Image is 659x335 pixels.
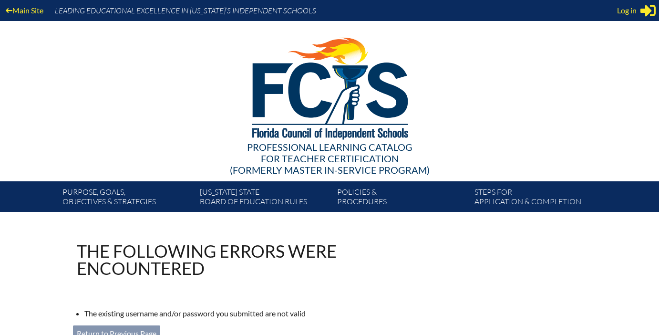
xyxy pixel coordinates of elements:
[196,185,333,212] a: [US_STATE] StateBoard of Education rules
[640,3,656,18] svg: Sign in or register
[617,5,637,16] span: Log in
[333,185,471,212] a: Policies &Procedures
[77,242,412,277] h1: The following errors were encountered
[2,4,47,17] a: Main Site
[471,185,608,212] a: Steps forapplication & completion
[59,185,196,212] a: Purpose, goals,objectives & strategies
[231,21,428,151] img: FCISlogo221.eps
[84,307,420,320] li: The existing username and/or password you submitted are not valid
[261,153,399,164] span: for Teacher Certification
[55,141,604,176] div: Professional Learning Catalog (formerly Master In-service Program)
